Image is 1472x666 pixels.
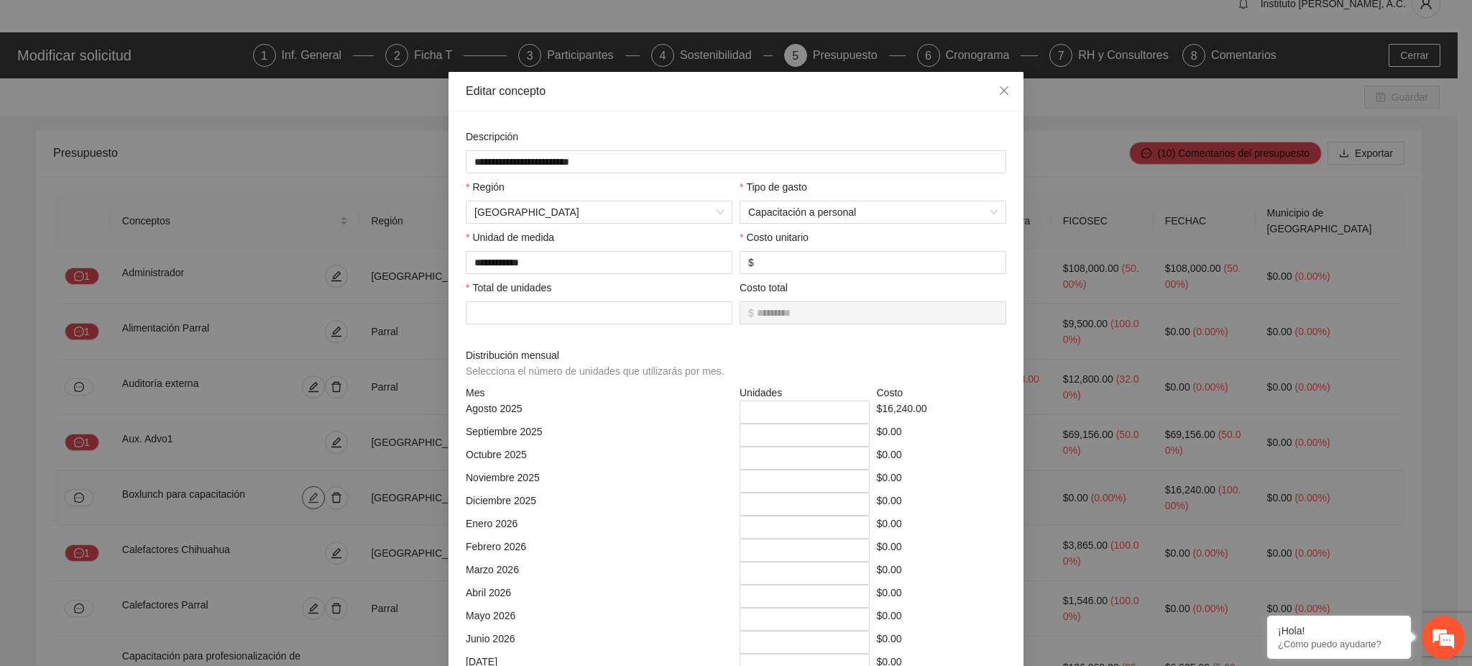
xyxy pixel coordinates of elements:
[873,385,1011,401] div: Costo
[462,401,736,424] div: Agosto 2025
[873,424,1011,447] div: $0.00
[236,7,270,42] div: Minimizar ventana de chat en vivo
[462,447,736,470] div: Octubre 2025
[1278,625,1400,637] div: ¡Hola!
[462,608,736,631] div: Mayo 2026
[873,585,1011,608] div: $0.00
[466,129,518,145] label: Descripción
[740,179,807,195] label: Tipo de gasto
[873,493,1011,516] div: $0.00
[748,305,754,321] span: $
[873,562,1011,585] div: $0.00
[736,385,873,401] div: Unidades
[462,585,736,608] div: Abril 2026
[466,229,554,245] label: Unidad de medida
[748,201,998,223] span: Capacitación a personal
[740,280,788,296] label: Costo total
[748,255,754,270] span: $
[462,631,736,654] div: Junio 2026
[462,516,736,539] div: Enero 2026
[75,73,241,92] div: Chatee con nosotros ahora
[7,393,274,443] textarea: Escriba su mensaje y pulse “Intro”
[462,539,736,562] div: Febrero 2026
[1278,639,1400,649] p: ¿Cómo puedo ayudarte?
[873,516,1011,539] div: $0.00
[466,280,551,296] label: Total de unidades
[466,179,505,195] label: Región
[474,201,724,223] span: Chihuahua
[873,470,1011,493] div: $0.00
[462,493,736,516] div: Diciembre 2025
[83,192,198,337] span: Estamos en línea.
[873,631,1011,654] div: $0.00
[873,539,1011,562] div: $0.00
[985,72,1023,111] button: Close
[466,365,724,377] span: Selecciona el número de unidades que utilizarás por mes.
[462,562,736,585] div: Marzo 2026
[740,229,809,245] label: Costo unitario
[998,85,1010,96] span: close
[462,385,736,401] div: Mes
[466,83,1006,99] div: Editar concepto
[462,424,736,447] div: Septiembre 2025
[466,347,730,379] span: Distribución mensual
[873,447,1011,470] div: $0.00
[873,608,1011,631] div: $0.00
[873,401,1011,424] div: $16,240.00
[462,470,736,493] div: Noviembre 2025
